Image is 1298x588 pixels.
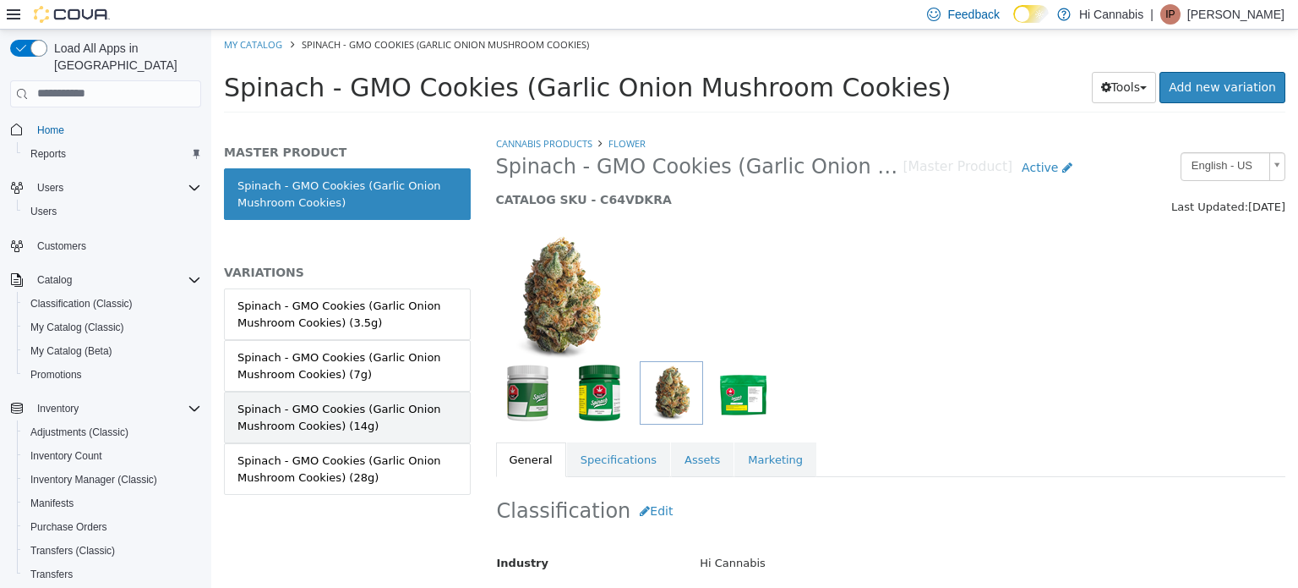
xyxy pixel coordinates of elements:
[26,371,246,404] div: Spinach - GMO Cookies (Garlic Onion Mushroom Cookies) (14g)
[13,43,740,73] span: Spinach - GMO Cookies (Garlic Onion Mushroom Cookies)
[24,341,119,361] a: My Catalog (Beta)
[3,118,208,142] button: Home
[17,200,208,223] button: Users
[30,398,85,419] button: Inventory
[881,42,946,74] button: Tools
[30,368,82,382] span: Promotions
[3,234,208,258] button: Customers
[24,470,164,490] a: Inventory Manager (Classic)
[810,131,847,145] span: Active
[24,446,201,466] span: Inventory Count
[37,124,64,137] span: Home
[24,493,201,514] span: Manifests
[37,402,79,415] span: Inventory
[969,123,1074,151] a: English - US
[30,178,201,198] span: Users
[24,446,109,466] a: Inventory Count
[24,470,201,490] span: Inventory Manager (Classic)
[34,6,110,23] img: Cova
[30,270,79,290] button: Catalog
[24,365,89,385] a: Promotions
[47,40,201,74] span: Load All Apps in [GEOGRAPHIC_DATA]
[30,520,107,534] span: Purchase Orders
[286,466,1074,497] h2: Classification
[17,142,208,166] button: Reports
[24,317,201,338] span: My Catalog (Classic)
[24,144,73,164] a: Reports
[24,201,201,222] span: Users
[285,413,355,448] a: General
[30,426,128,439] span: Adjustments (Classic)
[30,568,73,581] span: Transfers
[37,273,72,287] span: Catalog
[24,422,201,442] span: Adjustments (Classic)
[37,239,86,253] span: Customers
[24,541,201,561] span: Transfers (Classic)
[37,181,63,195] span: Users
[17,492,208,515] button: Manifests
[24,144,201,164] span: Reports
[419,466,471,497] button: Edit
[286,527,338,540] span: Industry
[17,563,208,586] button: Transfers
[17,363,208,387] button: Promotions
[30,205,57,218] span: Users
[13,235,259,250] h5: VARIATIONS
[24,493,80,514] a: Manifests
[17,468,208,492] button: Inventory Manager (Classic)
[1165,4,1175,25] span: IP
[13,8,71,21] a: My Catalog
[397,107,434,120] a: Flower
[24,317,131,338] a: My Catalog (Classic)
[692,131,802,145] small: [Master Product]
[947,6,999,23] span: Feedback
[285,162,870,178] h5: CATALOG SKU - C64VDKRA
[30,235,201,256] span: Customers
[30,544,115,558] span: Transfers (Classic)
[24,201,63,222] a: Users
[17,444,208,468] button: Inventory Count
[24,294,201,314] span: Classification (Classic)
[30,473,157,486] span: Inventory Manager (Classic)
[3,397,208,420] button: Inventory
[24,422,135,442] a: Adjustments (Classic)
[285,107,381,120] a: Cannabis Products
[24,517,201,537] span: Purchase Orders
[13,139,259,190] a: Spinach - GMO Cookies (Garlic Onion Mushroom Cookies)
[24,564,201,585] span: Transfers
[1187,4,1284,25] p: [PERSON_NAME]
[24,564,79,585] a: Transfers
[17,515,208,539] button: Purchase Orders
[17,539,208,563] button: Transfers (Classic)
[17,339,208,363] button: My Catalog (Beta)
[17,420,208,444] button: Adjustments (Classic)
[3,176,208,200] button: Users
[476,519,1086,549] div: Hi Cannabis
[1079,4,1143,25] p: Hi Cannabis
[30,270,201,290] span: Catalog
[30,449,102,463] span: Inventory Count
[970,124,1051,150] span: English - US
[24,541,122,561] a: Transfers (Classic)
[948,42,1074,74] a: Add new variation
[30,398,201,419] span: Inventory
[1013,5,1049,23] input: Dark Mode
[26,268,246,301] div: Spinach - GMO Cookies (Garlic Onion Mushroom Cookies) (3.5g)
[17,292,208,316] button: Classification (Classic)
[30,147,66,161] span: Reports
[24,341,201,361] span: My Catalog (Beta)
[30,321,124,334] span: My Catalog (Classic)
[30,497,74,510] span: Manifests
[26,320,246,353] div: Spinach - GMO Cookies (Garlic Onion Mushroom Cookies) (7g)
[90,8,378,21] span: Spinach - GMO Cookies (Garlic Onion Mushroom Cookies)
[523,413,605,448] a: Marketing
[1150,4,1153,25] p: |
[1160,4,1181,25] div: Ian Paul
[24,517,114,537] a: Purchase Orders
[13,115,259,130] h5: MASTER PRODUCT
[1037,171,1074,184] span: [DATE]
[24,294,139,314] a: Classification (Classic)
[960,171,1037,184] span: Last Updated:
[30,120,71,140] a: Home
